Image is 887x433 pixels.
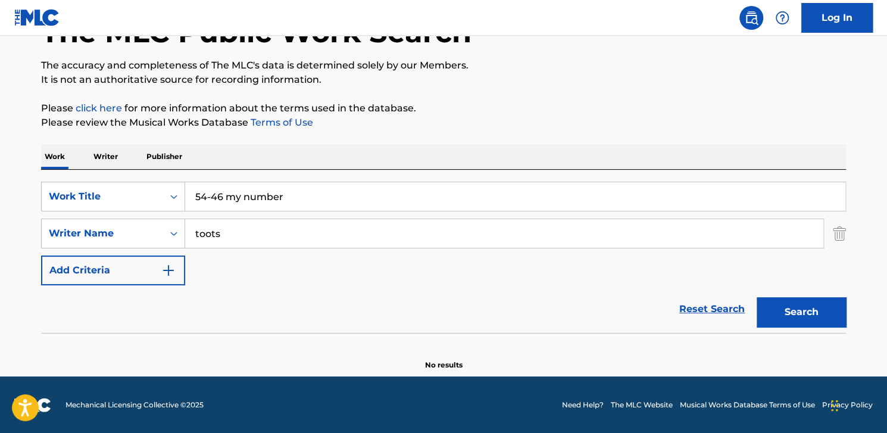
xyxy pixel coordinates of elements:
[770,6,794,30] div: Help
[65,400,204,410] span: Mechanical Licensing Collective © 2025
[41,144,68,169] p: Work
[143,144,186,169] p: Publisher
[611,400,673,410] a: The MLC Website
[775,11,789,25] img: help
[41,116,846,130] p: Please review the Musical Works Database
[425,345,463,370] p: No results
[739,6,763,30] a: Public Search
[41,182,846,333] form: Search Form
[49,189,156,204] div: Work Title
[41,256,185,285] button: Add Criteria
[76,102,122,114] a: click here
[90,144,121,169] p: Writer
[801,3,873,33] a: Log In
[827,376,887,433] iframe: Chat Widget
[744,11,758,25] img: search
[833,219,846,248] img: Delete Criterion
[831,388,838,423] div: Drag
[822,400,873,410] a: Privacy Policy
[673,296,751,322] a: Reset Search
[41,101,846,116] p: Please for more information about the terms used in the database.
[757,297,846,327] button: Search
[41,58,846,73] p: The accuracy and completeness of The MLC's data is determined solely by our Members.
[41,73,846,87] p: It is not an authoritative source for recording information.
[562,400,604,410] a: Need Help?
[161,263,176,278] img: 9d2ae6d4665cec9f34b9.svg
[49,226,156,241] div: Writer Name
[14,9,60,26] img: MLC Logo
[14,398,51,412] img: logo
[248,117,313,128] a: Terms of Use
[680,400,815,410] a: Musical Works Database Terms of Use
